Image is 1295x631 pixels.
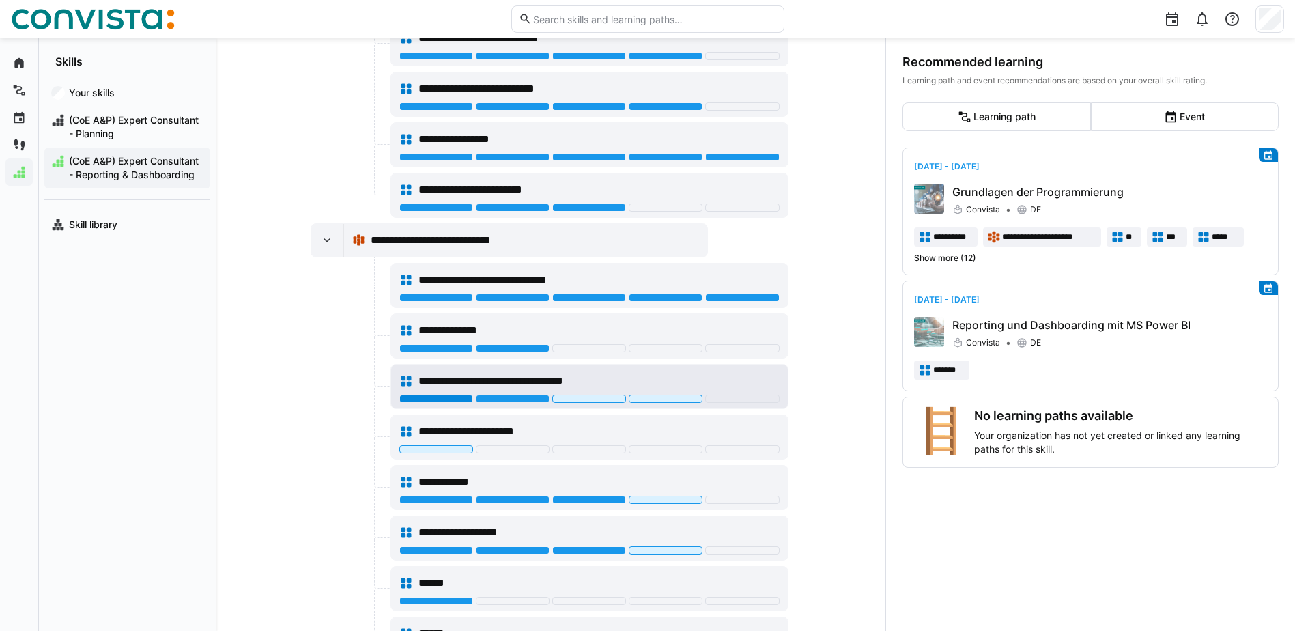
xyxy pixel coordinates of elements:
[914,184,944,214] img: Grundlagen der Programmierung
[914,294,980,305] span: [DATE] - [DATE]
[67,113,203,141] span: (CoE A&P) Expert Consultant - Planning
[1030,337,1041,348] span: DE
[902,102,1091,131] eds-button-option: Learning path
[966,337,1000,348] span: Convista
[914,317,944,347] img: Reporting und Dashboarding mit MS Power BI
[1091,102,1279,131] eds-button-option: Event
[974,429,1267,456] p: Your organization has not yet created or linked any learning paths for this skill.
[952,317,1267,333] p: Reporting und Dashboarding mit MS Power BI
[966,204,1000,215] span: Convista
[914,253,976,264] span: Show more (12)
[974,408,1267,423] h3: No learning paths available
[1030,204,1041,215] span: DE
[532,13,776,25] input: Search skills and learning paths…
[902,75,1279,86] div: Learning path and event recommendations are based on your overall skill rating.
[952,184,1267,200] p: Grundlagen der Programmierung
[914,161,980,171] span: [DATE] - [DATE]
[67,154,203,182] span: (CoE A&P) Expert Consultant - Reporting & Dashboarding
[914,408,969,456] div: 🪜
[902,55,1279,70] div: Recommended learning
